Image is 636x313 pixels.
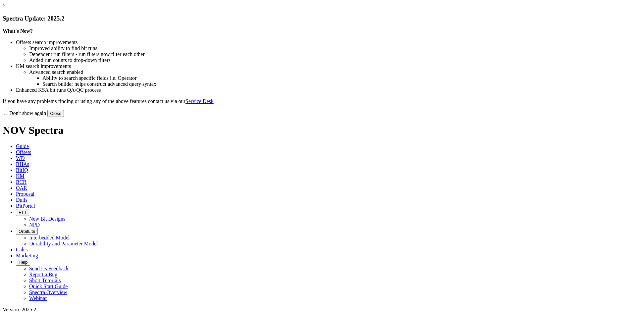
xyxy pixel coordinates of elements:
a: NPD [29,222,40,228]
a: Durability and Parameter Model [29,241,98,246]
li: Advanced search enabled [29,69,633,75]
li: Added run counts to drop-down filters [29,57,633,63]
span: Guide [16,143,29,149]
span: BitIQ [16,167,28,173]
a: Spectra Overview [29,289,67,295]
a: New Bit Designs [29,216,65,222]
span: OrbitLite [19,229,35,234]
label: Don't show again [3,110,46,116]
span: KM [16,173,25,179]
div: Version: 2025.2 [3,307,633,313]
li: Search builder helps construct advanced query syntax [42,81,633,87]
span: Offsets [16,149,31,155]
span: Calcs [16,247,28,252]
h1: NOV Spectra [3,124,633,136]
span: BCR [16,179,26,185]
span: Dulls [16,197,27,203]
span: Marketing [16,253,38,258]
a: Quick Start Guide [29,284,68,289]
a: Service Desk [185,98,214,104]
a: Webinar [29,295,47,301]
span: Help [19,260,27,265]
a: Short Tutorials [29,278,61,283]
a: Send Us Feedback [29,266,69,271]
li: Ability to search specific fields i.e. Operator [42,75,633,81]
span: Proposal [16,191,34,197]
li: Offsets search improvements [16,39,633,45]
a: Interbedded Model [29,235,70,240]
li: Dependent run filters - run filters now filter each other [29,51,633,57]
button: Close [47,110,64,117]
span: WD [16,155,25,161]
p: If you have any problems finding or using any of the above features contact us via our [3,98,633,104]
span: FTT [19,210,26,215]
li: Enhanced KSA bit runs QA/QC process [16,87,633,93]
span: BHAs [16,161,29,167]
li: KM search improvements [16,63,633,69]
h3: Spectra Update: 2025.2 [3,15,633,22]
a: Report a Bug [29,272,57,277]
strong: What's New? [3,28,33,34]
input: Don't show again [4,111,8,115]
span: OAR [16,185,27,191]
li: Improved ability to find bit runs [29,45,633,51]
span: BitPortal [16,203,35,209]
a: × [3,3,6,8]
